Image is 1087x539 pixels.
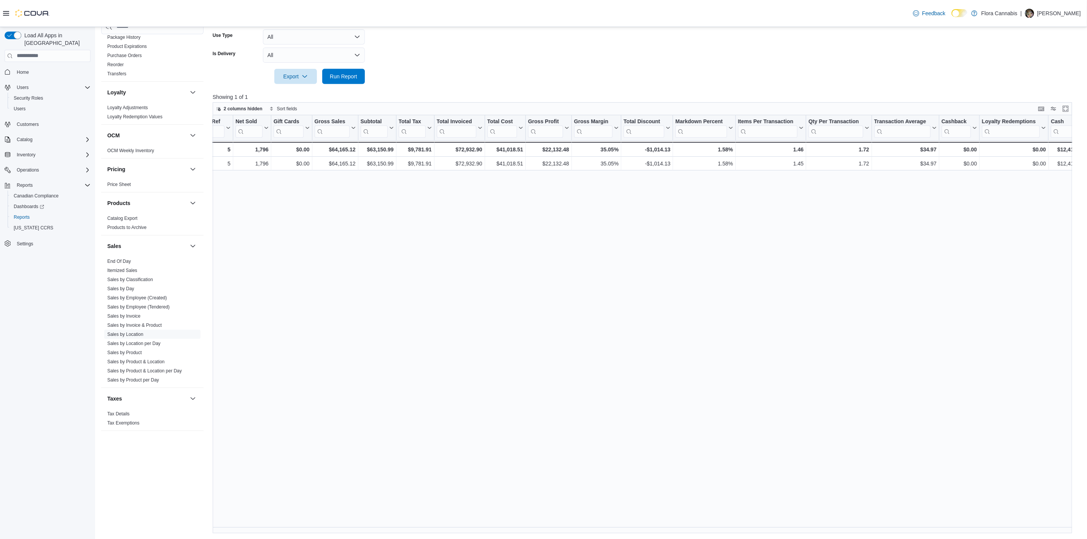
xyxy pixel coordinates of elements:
div: Items Per Transaction [738,118,798,125]
a: Sales by Location per Day [107,341,161,346]
div: Total Discount [624,118,664,125]
div: $0.00 [941,145,977,154]
span: Settings [14,238,91,248]
div: Qty Per Transaction [808,118,863,125]
button: OCM [188,131,197,140]
span: Settings [17,241,33,247]
div: Gross Profit [528,118,563,125]
span: Catalog Export [107,215,137,221]
img: Cova [15,10,49,17]
div: Transaction Average [874,118,930,137]
div: $0.00 [274,145,310,154]
button: Users [14,83,32,92]
a: Sales by Day [107,286,134,291]
div: 5 [189,145,230,154]
a: Sales by Location [107,332,143,337]
a: [US_STATE] CCRS [11,223,56,232]
span: Dashboards [11,202,91,211]
a: Transfers [107,71,126,76]
span: Purchase Orders [107,52,142,59]
span: Home [17,69,29,75]
a: Product Expirations [107,44,147,49]
span: Catalog [17,137,32,143]
button: Canadian Compliance [8,191,94,201]
h3: OCM [107,132,120,139]
button: Display options [1049,104,1058,113]
button: Pricing [107,165,187,173]
h3: Sales [107,242,121,250]
a: Home [14,68,32,77]
a: Sales by Invoice & Product [107,323,162,328]
span: Run Report [330,73,357,80]
a: Canadian Compliance [11,191,62,200]
div: Loyalty Redemptions [982,118,1040,125]
div: 1,796 [236,159,269,168]
span: Sales by Employee (Tendered) [107,304,170,310]
nav: Complex example [5,64,91,269]
button: Gross Margin [574,118,619,137]
div: 1.72 [808,145,869,154]
button: Taxes [188,394,197,403]
span: 2 columns hidden [224,106,263,112]
span: Transfers [107,71,126,77]
a: Catalog Export [107,216,137,221]
a: Reorder [107,62,124,67]
button: Sales [188,242,197,251]
a: Price Sheet [107,182,131,187]
button: Total Cost [487,118,523,137]
a: Tax Exemptions [107,420,140,426]
button: Run Report [322,69,365,84]
span: Users [14,106,25,112]
div: Markdown Percent [675,118,727,137]
button: Customers [2,119,94,130]
div: 1,796 [236,145,269,154]
button: Total Invoiced [436,118,482,137]
div: Gross Sales [314,118,349,125]
span: Reports [14,181,91,190]
span: Dashboards [14,204,44,210]
div: 1.58% [675,145,733,154]
div: 1.46 [738,145,804,154]
div: $72,932.90 [436,159,482,168]
div: $0.00 [274,159,310,168]
span: End Of Day [107,258,131,264]
div: Taxes [101,409,204,431]
a: Users [11,104,29,113]
button: Gift Cards [274,118,310,137]
div: 5 [189,159,230,168]
a: Sales by Product [107,350,142,355]
span: Load All Apps in [GEOGRAPHIC_DATA] [21,32,91,47]
a: Loyalty Adjustments [107,105,148,110]
span: Sales by Invoice & Product [107,322,162,328]
div: Sales [101,257,204,388]
button: Users [8,103,94,114]
div: -$1,014.13 [624,159,670,168]
div: $22,132.48 [528,145,569,154]
span: Customers [14,119,91,129]
button: Net Sold [236,118,269,137]
span: [US_STATE] CCRS [14,225,53,231]
a: Settings [14,239,36,248]
h3: Products [107,199,131,207]
button: Total Tax [398,118,431,137]
div: Invoices Ref [189,118,224,125]
span: OCM Weekly Inventory [107,148,154,154]
button: Reports [14,181,36,190]
button: Products [107,199,187,207]
h3: Taxes [107,395,122,402]
a: Loyalty Redemption Values [107,114,162,119]
button: Items Per Transaction [738,118,804,137]
div: -$1,014.13 [624,145,670,154]
div: Total Invoiced [436,118,476,125]
a: Reports [11,213,33,222]
label: Use Type [213,32,232,38]
span: Catalog [14,135,91,144]
input: Dark Mode [952,9,968,17]
span: Sales by Location [107,331,143,337]
button: Loyalty [107,89,187,96]
button: Cashback [941,118,977,137]
button: Gross Sales [314,118,355,137]
button: Taxes [107,395,187,402]
button: Operations [2,165,94,175]
span: Reorder [107,62,124,68]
